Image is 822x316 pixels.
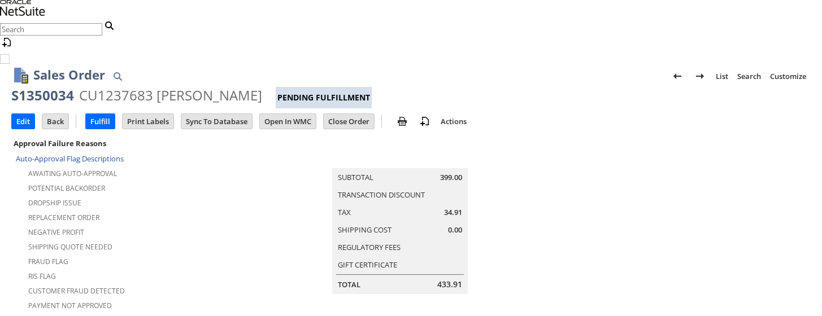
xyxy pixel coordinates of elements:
[102,19,116,32] svg: Search
[332,150,468,168] caption: Summary
[418,115,432,128] img: add-record.svg
[448,225,462,235] span: 0.00
[33,65,105,84] h1: Sales Order
[436,116,471,126] a: Actions
[338,190,425,200] a: Transaction Discount
[440,172,462,183] span: 399.00
[276,87,372,108] div: Pending Fulfillment
[444,207,462,218] span: 34.91
[693,69,707,83] img: Next
[123,114,173,129] input: Print Labels
[111,69,124,83] img: Quick Find
[671,69,684,83] img: Previous
[12,114,34,129] input: Edit
[338,279,360,289] a: Total
[28,286,125,296] a: Customer Fraud Detected
[28,213,99,222] a: Replacement Order
[395,115,409,128] img: print.svg
[733,67,766,85] a: Search
[766,67,811,85] a: Customize
[28,301,112,310] a: Payment not approved
[437,279,462,290] span: 433.91
[28,271,56,281] a: RIS flag
[28,183,105,193] a: Potential Backorder
[79,86,262,104] div: CU1237683 [PERSON_NAME]
[11,136,262,151] div: Approval Failure Reasons
[338,242,401,252] a: Regulatory Fees
[28,257,68,266] a: Fraud Flag
[28,198,81,208] a: Dropship Issue
[86,114,115,129] input: Fulfill
[181,114,252,129] input: Sync To Database
[338,260,397,270] a: Gift Certificate
[324,114,374,129] input: Close Order
[338,207,351,217] a: Tax
[11,86,74,104] div: S1350034
[711,67,733,85] a: List
[28,242,112,252] a: Shipping Quote Needed
[338,225,392,235] a: Shipping Cost
[338,172,373,182] a: Subtotal
[16,153,124,164] a: Auto-Approval Flag Descriptions
[42,114,68,129] input: Back
[28,227,84,237] a: Negative Profit
[28,169,117,178] a: Awaiting Auto-Approval
[260,114,316,129] input: Open In WMC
